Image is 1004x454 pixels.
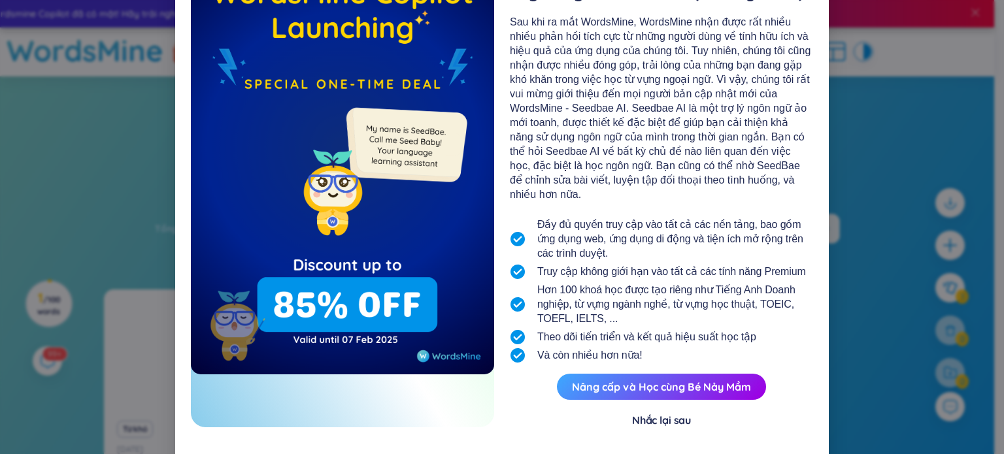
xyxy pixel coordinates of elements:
[537,283,813,326] span: Hơn 100 khoá học được tạo riêng như Tiếng Anh Doanh nghiệp, từ vựng ngành nghề, từ vựng học thuật...
[632,413,691,427] div: Nhắc lại sau
[537,218,813,261] span: Đầy đủ quyền truy cập vào tất cả các nền tảng, bao gồm ứng dụng web, ứng dụng di động và tiện ích...
[537,330,756,344] span: Theo dõi tiến triển và kết quả hiệu suất học tập
[537,265,806,279] span: Truy cập không giới hạn vào tất cả các tính năng Premium
[557,374,766,400] button: Nâng cấp và Học cùng Bé Nảy Mầm
[510,15,813,202] div: Sau khi ra mắt WordsMine, WordsMine nhận được rất nhiều nhiều phản hồi tích cực từ những người dù...
[340,81,470,211] img: minionSeedbaeMessage.35ffe99e.png
[537,348,643,363] span: Và còn nhiều hơn nữa!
